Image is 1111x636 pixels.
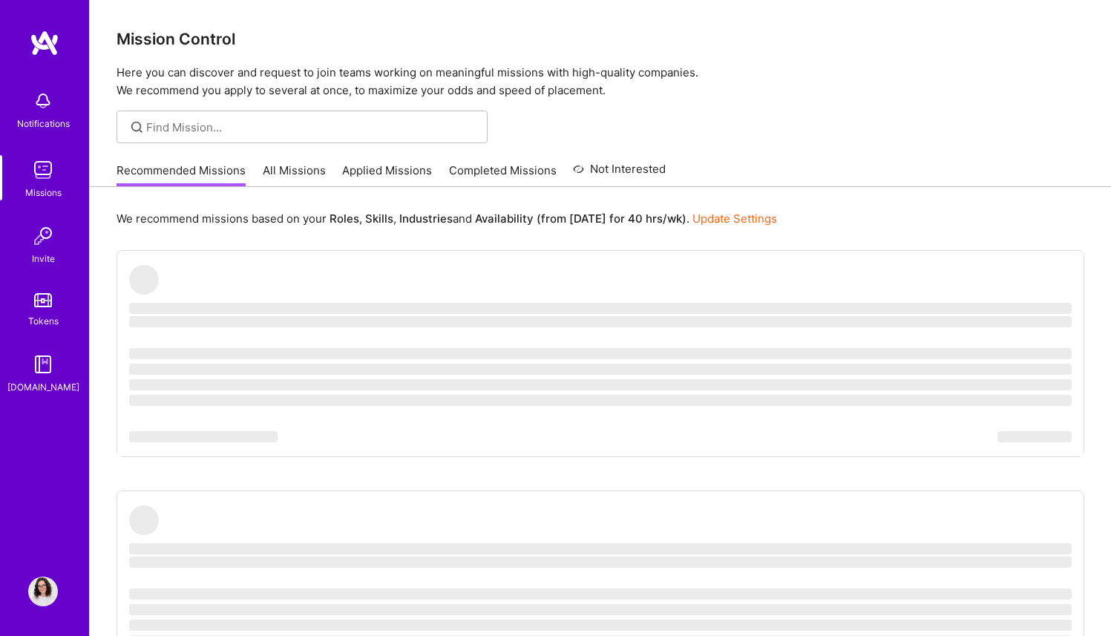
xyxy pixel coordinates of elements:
img: User Avatar [28,577,58,606]
p: Here you can discover and request to join teams working on meaningful missions with high-quality ... [117,64,1084,99]
img: guide book [28,350,58,379]
img: bell [28,86,58,116]
div: Invite [32,251,55,266]
b: Industries [399,212,453,226]
img: logo [30,30,59,56]
img: Invite [28,221,58,251]
div: Tokens [28,313,59,329]
b: Skills [365,212,393,226]
p: We recommend missions based on your , , and . [117,211,777,226]
a: All Missions [263,163,326,187]
a: Completed Missions [449,163,557,187]
a: User Avatar [24,577,62,606]
i: icon SearchGrey [128,119,145,136]
div: Missions [25,185,62,200]
a: Update Settings [692,212,777,226]
div: [DOMAIN_NAME] [7,379,79,395]
a: Recommended Missions [117,163,246,187]
b: Availability (from [DATE] for 40 hrs/wk) [475,212,686,226]
a: Not Interested [573,160,666,187]
img: teamwork [28,155,58,185]
h3: Mission Control [117,30,1084,48]
b: Roles [330,212,359,226]
a: Applied Missions [342,163,432,187]
input: Find Mission... [146,119,476,135]
img: tokens [34,293,52,307]
div: Notifications [17,116,70,131]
